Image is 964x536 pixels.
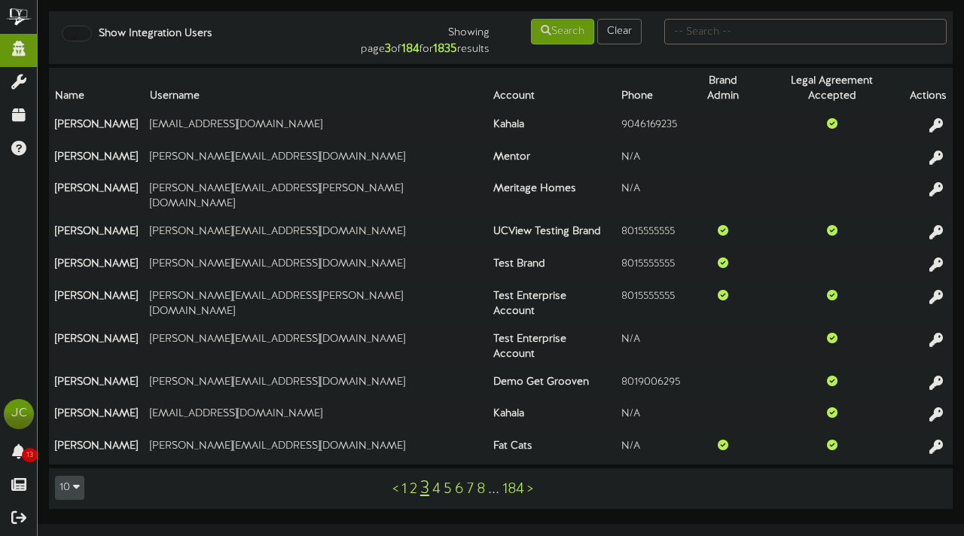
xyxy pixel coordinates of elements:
[144,218,487,251] td: [PERSON_NAME][EMAIL_ADDRESS][DOMAIN_NAME]
[904,68,953,111] th: Actions
[144,325,487,368] td: [PERSON_NAME][EMAIL_ADDRESS][DOMAIN_NAME]
[615,218,686,251] td: 8015555555
[467,481,474,498] a: 7
[49,325,144,368] th: [PERSON_NAME]
[22,448,38,462] span: 13
[392,481,398,498] a: <
[487,400,615,433] th: Kahala
[49,68,144,111] th: Name
[487,218,615,251] th: UCView Testing Brand
[615,400,686,433] td: N/A
[144,282,487,325] td: [PERSON_NAME][EMAIL_ADDRESS][PERSON_NAME][DOMAIN_NAME]
[49,218,144,251] th: [PERSON_NAME]
[488,481,499,498] a: ...
[615,282,686,325] td: 8015555555
[144,68,487,111] th: Username
[144,433,487,464] td: [PERSON_NAME][EMAIL_ADDRESS][DOMAIN_NAME]
[49,175,144,218] th: [PERSON_NAME]
[597,19,642,44] button: Clear
[615,325,686,368] td: N/A
[761,68,904,111] th: Legal Agreement Accepted
[144,143,487,175] td: [PERSON_NAME][EMAIL_ADDRESS][DOMAIN_NAME]
[433,42,457,56] strong: 1835
[664,19,947,44] input: -- Search --
[531,19,594,44] button: Search
[455,481,464,498] a: 6
[144,111,487,143] td: [EMAIL_ADDRESS][DOMAIN_NAME]
[410,481,417,498] a: 2
[87,26,212,41] label: Show Integration Users
[477,481,485,498] a: 8
[49,433,144,464] th: [PERSON_NAME]
[55,476,84,500] button: 10
[401,42,419,56] strong: 184
[487,368,615,400] th: Demo Get Grooven
[432,481,441,498] a: 4
[527,481,533,498] a: >
[615,175,686,218] td: N/A
[615,368,686,400] td: 8019006295
[487,175,615,218] th: Meritage Homes
[502,481,524,498] a: 184
[4,399,34,429] div: JC
[385,42,391,56] strong: 3
[615,143,686,175] td: N/A
[487,111,615,143] th: Kahala
[487,68,615,111] th: Account
[615,68,686,111] th: Phone
[49,400,144,433] th: [PERSON_NAME]
[615,433,686,464] td: N/A
[49,143,144,175] th: [PERSON_NAME]
[487,250,615,282] th: Test Brand
[420,479,429,498] a: 3
[487,143,615,175] th: Mentor
[144,250,487,282] td: [PERSON_NAME][EMAIL_ADDRESS][DOMAIN_NAME]
[615,250,686,282] td: 8015555555
[49,111,144,143] th: [PERSON_NAME]
[49,368,144,400] th: [PERSON_NAME]
[49,250,144,282] th: [PERSON_NAME]
[144,368,487,400] td: [PERSON_NAME][EMAIL_ADDRESS][DOMAIN_NAME]
[615,111,686,143] td: 9046169235
[686,68,761,111] th: Brand Admin
[144,400,487,433] td: [EMAIL_ADDRESS][DOMAIN_NAME]
[349,17,501,58] div: Showing page of for results
[144,175,487,218] td: [PERSON_NAME][EMAIL_ADDRESS][PERSON_NAME][DOMAIN_NAME]
[49,282,144,325] th: [PERSON_NAME]
[487,325,615,368] th: Test Enterprise Account
[444,481,452,498] a: 5
[401,481,407,498] a: 1
[487,282,615,325] th: Test Enterprise Account
[487,433,615,464] th: Fat Cats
